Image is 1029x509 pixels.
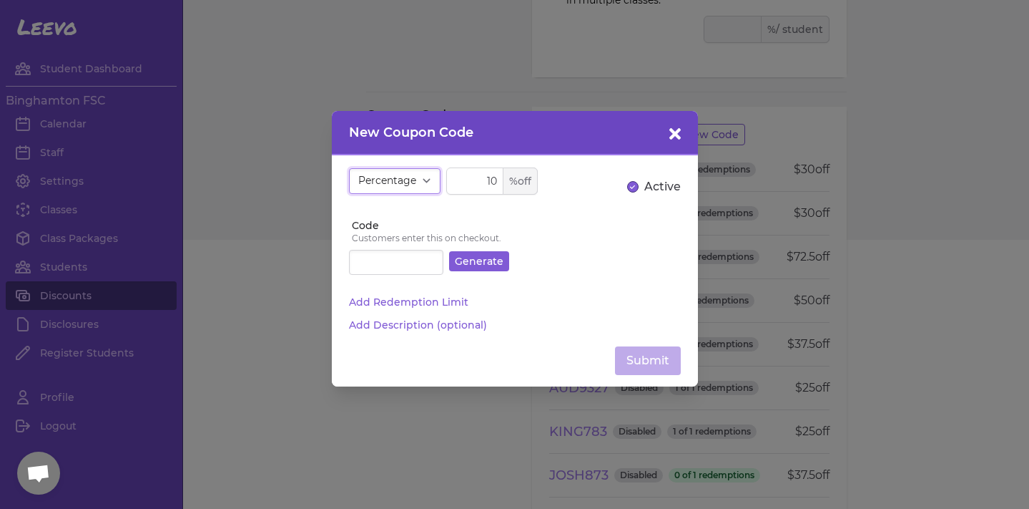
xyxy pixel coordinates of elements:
header: New Coupon Code [332,111,698,155]
label: Code [352,218,509,233]
button: Add Redemption Limit [349,295,468,309]
button: Submit [615,346,681,375]
p: Customers enter this on checkout. [352,233,509,244]
div: % off [503,168,538,195]
button: close button [664,122,686,145]
div: Open chat [17,452,60,495]
button: Generate [449,251,509,271]
span: Active [644,178,681,195]
button: Add Description (optional) [349,318,487,332]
